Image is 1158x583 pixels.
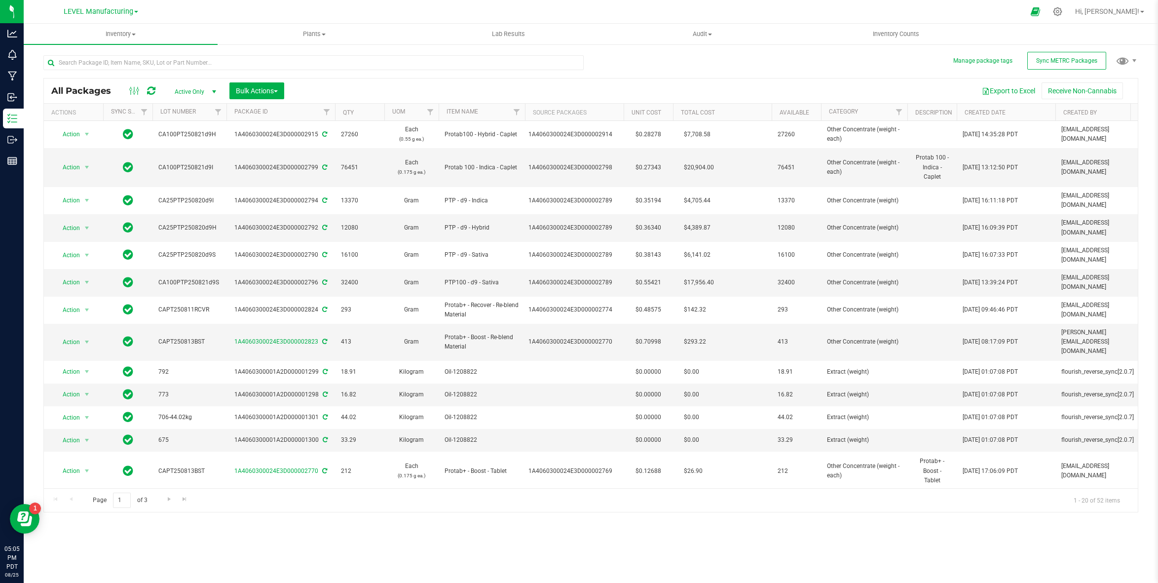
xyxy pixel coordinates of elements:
[81,248,93,262] span: select
[158,278,221,287] span: CA100PTP250821d9S
[123,365,133,379] span: In Sync
[158,337,221,347] span: CAPT250813BST
[528,337,621,347] div: 1A4060300024E3D000002770
[158,163,221,172] span: CA100PT250821d9I
[158,390,221,399] span: 773
[158,250,221,260] span: CA25PTP250820d9S
[827,367,901,377] span: Extract (weight)
[827,196,901,205] span: Other Concentrate (weight)
[963,130,1018,139] span: [DATE] 14:35:28 PDT
[123,275,133,289] span: In Sync
[54,160,80,174] span: Action
[225,163,336,172] div: 1A4060300024E3D000002799
[679,221,715,235] span: $4,389.87
[799,24,993,44] a: Inventory Counts
[445,130,519,139] span: Protab100 - Hybrid - Caplet
[778,223,815,233] span: 12080
[341,250,378,260] span: 16100
[29,503,41,514] iframe: Resource center unread badge
[321,251,327,258] span: Sync from Compliance System
[54,365,80,379] span: Action
[509,104,525,120] a: Filter
[7,29,17,39] inline-svg: Analytics
[321,131,327,138] span: Sync from Compliance System
[321,467,327,474] span: Sync from Compliance System
[963,390,1018,399] span: [DATE] 01:07:08 PDT
[123,388,133,401] span: In Sync
[390,196,433,205] span: Gram
[234,338,318,345] a: 1A4060300024E3D000002823
[321,414,328,421] span: Sync from Compliance System
[1061,125,1148,144] span: [EMAIL_ADDRESS][DOMAIN_NAME]
[225,250,336,260] div: 1A4060300024E3D000002790
[1061,328,1148,356] span: [PERSON_NAME][EMAIL_ADDRESS][DOMAIN_NAME]
[624,429,673,452] td: $0.00000
[54,388,80,401] span: Action
[390,250,433,260] span: Gram
[1061,367,1148,377] span: flourish_reverse_sync[2.0.7]
[624,324,673,361] td: $0.70998
[445,163,519,172] span: Protab 100 - Indica - Caplet
[445,413,519,422] span: Oil-1208822
[679,160,719,175] span: $20,904.00
[81,464,93,478] span: select
[679,388,704,402] span: $0.00
[81,127,93,141] span: select
[778,278,815,287] span: 32400
[528,130,621,139] div: 1A4060300024E3D000002914
[54,303,80,317] span: Action
[4,544,19,571] p: 05:05 PM PDT
[624,187,673,214] td: $0.35194
[81,194,93,207] span: select
[390,413,433,422] span: Kilogram
[158,223,221,233] span: CA25PTP250820d9H
[321,338,327,345] span: Sync from Compliance System
[963,305,1018,314] span: [DATE] 09:46:46 PDT
[445,223,519,233] span: PTP - d9 - Hybrid
[778,130,815,139] span: 27260
[778,163,815,172] span: 76451
[827,462,901,480] span: Other Concentrate (weight - each)
[225,130,336,139] div: 1A4060300024E3D000002915
[913,152,951,183] div: Protab 100 - Indica - Caplet
[210,104,226,120] a: Filter
[827,278,901,287] span: Other Concentrate (weight)
[1024,2,1046,21] span: Open Ecommerce Menu
[891,104,907,120] a: Filter
[162,493,176,506] a: Go to the next page
[1075,7,1139,15] span: Hi, [PERSON_NAME]!
[390,278,433,287] span: Gram
[411,24,605,44] a: Lab Results
[123,464,133,478] span: In Sync
[158,196,221,205] span: CA25PTP250820d9I
[528,196,621,205] div: 1A4060300024E3D000002789
[225,413,336,422] div: 1A4060300001A2D000001301
[123,127,133,141] span: In Sync
[4,571,19,579] p: 08/25
[1061,413,1148,422] span: flourish_reverse_sync[2.0.7]
[679,194,715,208] span: $4,705.44
[54,221,80,235] span: Action
[963,196,1018,205] span: [DATE] 16:11:18 PDT
[1027,52,1106,70] button: Sync METRC Packages
[343,109,354,116] a: Qty
[10,504,39,534] iframe: Resource center
[1061,218,1148,237] span: [EMAIL_ADDRESS][DOMAIN_NAME]
[24,30,218,39] span: Inventory
[827,158,901,177] span: Other Concentrate (weight - each)
[218,24,411,44] a: Plants
[81,221,93,235] span: select
[123,194,133,207] span: In Sync
[963,163,1018,172] span: [DATE] 13:12:50 PDT
[225,196,336,205] div: 1A4060300024E3D000002794
[827,305,901,314] span: Other Concentrate (weight)
[225,435,336,445] div: 1A4060300001A2D000001300
[528,466,621,476] div: 1A4060300024E3D000002769
[81,365,93,379] span: select
[963,337,1018,347] span: [DATE] 08:17:09 PDT
[528,305,621,314] div: 1A4060300024E3D000002774
[963,223,1018,233] span: [DATE] 16:09:39 PDT
[136,104,152,120] a: Filter
[827,337,901,347] span: Other Concentrate (weight)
